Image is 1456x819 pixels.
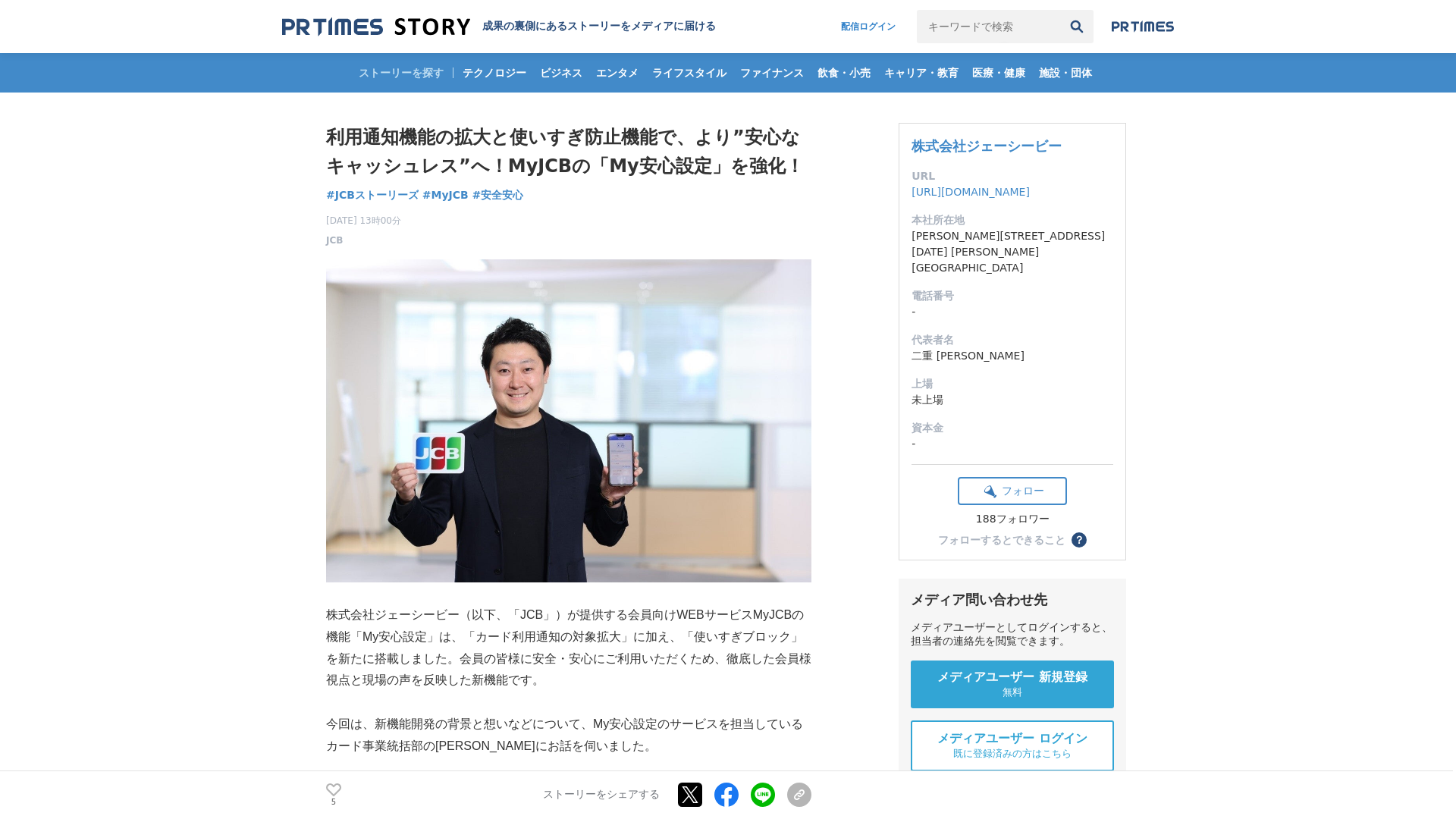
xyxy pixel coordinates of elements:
a: ライフスタイル [646,53,733,93]
a: #安全安心 [472,187,524,203]
span: メディアユーザー ログイン [937,731,1087,747]
dt: 電話番号 [912,288,1113,304]
span: [DATE] 13時00分 [326,214,401,227]
span: 施設・団体 [1033,66,1098,80]
div: 188フォロワー [958,513,1067,526]
a: テクノロジー [457,53,532,93]
img: thumbnail_9fc79d80-737b-11f0-a95f-61df31054317.jpg [326,259,811,582]
span: 飲食・小売 [811,66,877,80]
span: #JCBストーリーズ [326,188,419,202]
dt: 資本金 [912,420,1113,436]
dd: [PERSON_NAME][STREET_ADDRESS][DATE] [PERSON_NAME][GEOGRAPHIC_DATA] [912,228,1113,276]
a: #MyJCB [422,187,469,203]
h2: 成果の裏側にあるストーリーをメディアに届ける [482,20,716,33]
span: ファイナンス [734,66,810,80]
button: フォロー [958,477,1067,505]
p: 今回は、新機能開発の背景と想いなどについて、My安心設定のサービスを担当しているカード事業統括部の[PERSON_NAME]にお話を伺いました。 [326,714,811,758]
a: JCB [326,234,343,247]
span: キャリア・教育 [878,66,965,80]
a: エンタメ [590,53,645,93]
dt: 上場 [912,376,1113,392]
p: 株式会社ジェーシービー（以下、「JCB」）が提供する会員向けWEBサービスMyJCBの機能「My安心設定」は、「カード利用通知の対象拡大」に加え、「使いすぎブロック」を新たに搭載しました。会員の... [326,604,811,692]
div: メディア問い合わせ先 [911,591,1114,609]
img: prtimes [1112,20,1174,33]
dt: 本社所在地 [912,212,1113,228]
div: フォローするとできること [938,535,1065,545]
a: ファイナンス [734,53,810,93]
div: メディアユーザーとしてログインすると、担当者の連絡先を閲覧できます。 [911,621,1114,648]
span: 無料 [1003,686,1022,699]
a: キャリア・教育 [878,53,965,93]
span: メディアユーザー 新規登録 [937,670,1087,686]
a: 成果の裏側にあるストーリーをメディアに届ける 成果の裏側にあるストーリーをメディアに届ける [282,17,716,37]
dd: 未上場 [912,392,1113,408]
span: #MyJCB [422,188,469,202]
span: 医療・健康 [966,66,1031,80]
span: ？ [1074,535,1084,545]
a: メディアユーザー 新規登録 無料 [911,661,1114,708]
dt: 代表者名 [912,332,1113,348]
dd: 二重 [PERSON_NAME] [912,348,1113,364]
a: [URL][DOMAIN_NAME] [912,186,1030,198]
a: メディアユーザー ログイン 既に登録済みの方はこちら [911,720,1114,771]
span: #安全安心 [472,188,524,202]
a: ビジネス [534,53,588,93]
img: 成果の裏側にあるストーリーをメディアに届ける [282,17,470,37]
a: #JCBストーリーズ [326,187,419,203]
a: 株式会社ジェーシービー [912,138,1062,154]
a: 配信ログイン [826,10,911,43]
button: 検索 [1060,10,1094,43]
dd: - [912,436,1113,452]
span: ビジネス [534,66,588,80]
dt: URL [912,168,1113,184]
button: ？ [1072,532,1087,548]
a: 医療・健康 [966,53,1031,93]
span: ライフスタイル [646,66,733,80]
p: 5 [326,799,341,806]
a: 施設・団体 [1033,53,1098,93]
h1: 利用通知機能の拡大と使いすぎ防止機能で、より”安心なキャッシュレス”へ！MyJCBの「My安心設定」を強化！ [326,123,811,181]
a: 飲食・小売 [811,53,877,93]
p: ストーリーをシェアする [543,789,660,802]
input: キーワードで検索 [917,10,1060,43]
dd: - [912,304,1113,320]
span: エンタメ [590,66,645,80]
span: 既に登録済みの方はこちら [953,747,1072,761]
span: テクノロジー [457,66,532,80]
